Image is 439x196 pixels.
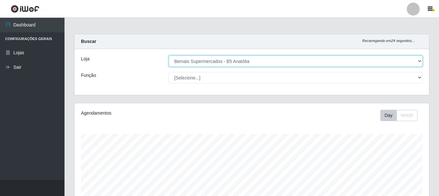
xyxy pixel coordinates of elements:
[362,39,415,43] i: Recarregando em 24 segundos...
[81,110,218,117] div: Agendamentos
[81,72,96,79] label: Função
[380,110,417,121] div: First group
[380,110,423,121] div: Toolbar with button groups
[81,39,96,44] strong: Buscar
[396,110,417,121] button: Month
[380,110,397,121] button: Day
[81,56,89,62] label: Loja
[11,5,39,13] img: CoreUI Logo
